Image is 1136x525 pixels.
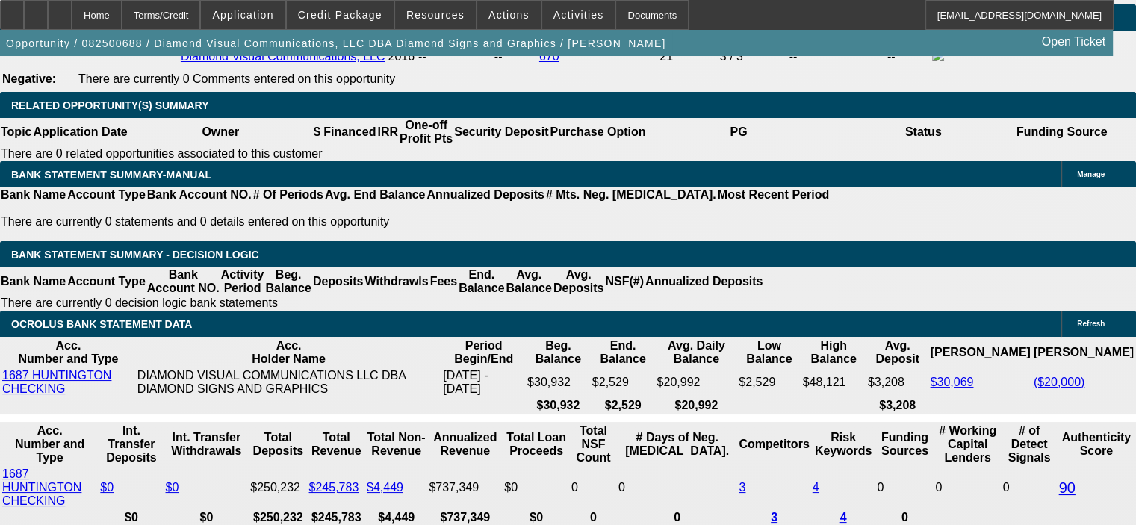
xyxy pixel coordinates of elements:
th: 0 [618,510,737,525]
a: $245,783 [309,481,359,494]
th: Activity Period [220,267,265,296]
div: 3 / 3 [720,50,786,63]
th: Avg. Daily Balance [656,338,736,367]
th: Account Type [66,187,146,202]
span: Manage [1077,170,1105,178]
div: $737,349 [429,481,501,494]
span: RELATED OPPORTUNITY(S) SUMMARY [11,99,208,111]
td: -- [887,49,930,65]
a: 1687 HUNTINGTON CHECKING [2,369,111,395]
span: Application [212,9,273,21]
th: End. Balance [592,338,655,367]
td: [DATE] - [DATE] [442,368,525,397]
th: [PERSON_NAME] [1033,338,1135,367]
th: Authenticity Score [1058,423,1135,465]
th: $250,232 [249,510,306,525]
a: 3 [771,511,777,524]
th: $ Financed [313,118,377,146]
a: 1687 HUNTINGTON CHECKING [2,467,81,507]
th: [PERSON_NAME] [929,338,1031,367]
th: Status [831,118,1016,146]
th: Sum of the Total NSF Count and Total Overdraft Fee Count from Ocrolus [571,423,616,465]
th: Bank Account NO. [146,187,252,202]
th: Total Revenue [308,423,364,465]
p: There are currently 0 statements and 0 details entered on this opportunity [1,215,829,229]
th: # of Detect Signals [1002,423,1057,465]
th: Low Balance [738,338,800,367]
th: Acc. Number and Type [1,338,135,367]
span: Activities [553,9,604,21]
td: $20,992 [656,368,736,397]
a: Open Ticket [1036,29,1111,55]
span: Resources [406,9,465,21]
th: Risk Keywords [812,423,875,465]
th: Avg. Balance [505,267,552,296]
th: Int. Transfer Deposits [99,423,163,465]
th: Owner [128,118,313,146]
th: # Mts. Neg. [MEDICAL_DATA]. [545,187,717,202]
th: Period Begin/End [442,338,525,367]
th: High Balance [802,338,866,367]
th: # Days of Neg. [MEDICAL_DATA]. [618,423,737,465]
th: $30,932 [527,398,590,413]
a: 4 [840,511,847,524]
span: Opportunity / 082500688 / Diamond Visual Communications, LLC DBA Diamond Signs and Graphics / [PE... [6,37,666,49]
th: Most Recent Period [717,187,830,202]
td: $3,208 [867,368,928,397]
span: Bank Statement Summary - Decision Logic [11,249,259,261]
th: NSF(#) [604,267,645,296]
td: $250,232 [249,467,306,509]
th: Beg. Balance [264,267,311,296]
th: Funding Source [1016,118,1108,146]
th: Int. Transfer Withdrawals [165,423,249,465]
td: 0 [571,467,616,509]
span: Refresh [1077,320,1105,328]
a: $0 [100,481,114,494]
th: Bank Account NO. [146,267,220,296]
span: 0 [935,481,942,494]
th: Account Type [66,267,146,296]
th: # Of Periods [252,187,324,202]
th: $3,208 [867,398,928,413]
td: 0 [876,467,933,509]
td: $30,932 [527,368,590,397]
th: $0 [99,510,163,525]
th: Acc. Number and Type [1,423,98,465]
th: Fees [429,267,458,296]
th: PG [646,118,831,146]
th: $2,529 [592,398,655,413]
th: Avg. End Balance [324,187,426,202]
th: Competitors [738,423,810,465]
th: Total Loan Proceeds [503,423,569,465]
td: $48,121 [802,368,866,397]
td: 0 [618,467,737,509]
div: 21 [659,50,716,63]
button: Credit Package [287,1,394,29]
th: Annualized Deposits [426,187,544,202]
button: Activities [542,1,615,29]
th: Annualized Revenue [428,423,502,465]
th: # Working Capital Lenders [934,423,1000,465]
th: 0 [571,510,616,525]
th: Purchase Option [549,118,646,146]
span: Credit Package [298,9,382,21]
th: Avg. Deposits [553,267,605,296]
th: Total Deposits [249,423,306,465]
button: Resources [395,1,476,29]
th: $0 [165,510,249,525]
td: 0 [1002,467,1057,509]
th: IRR [376,118,399,146]
th: $737,349 [428,510,502,525]
th: $0 [503,510,569,525]
td: $0 [503,467,569,509]
span: There are currently 0 Comments entered on this opportunity [78,72,395,85]
th: Acc. Holder Name [137,338,441,367]
a: ($20,000) [1034,376,1085,388]
th: $245,783 [308,510,364,525]
a: $30,069 [930,376,973,388]
a: 90 [1058,479,1075,496]
th: End. Balance [458,267,505,296]
th: Funding Sources [876,423,933,465]
a: 3 [739,481,745,494]
th: $4,449 [366,510,426,525]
